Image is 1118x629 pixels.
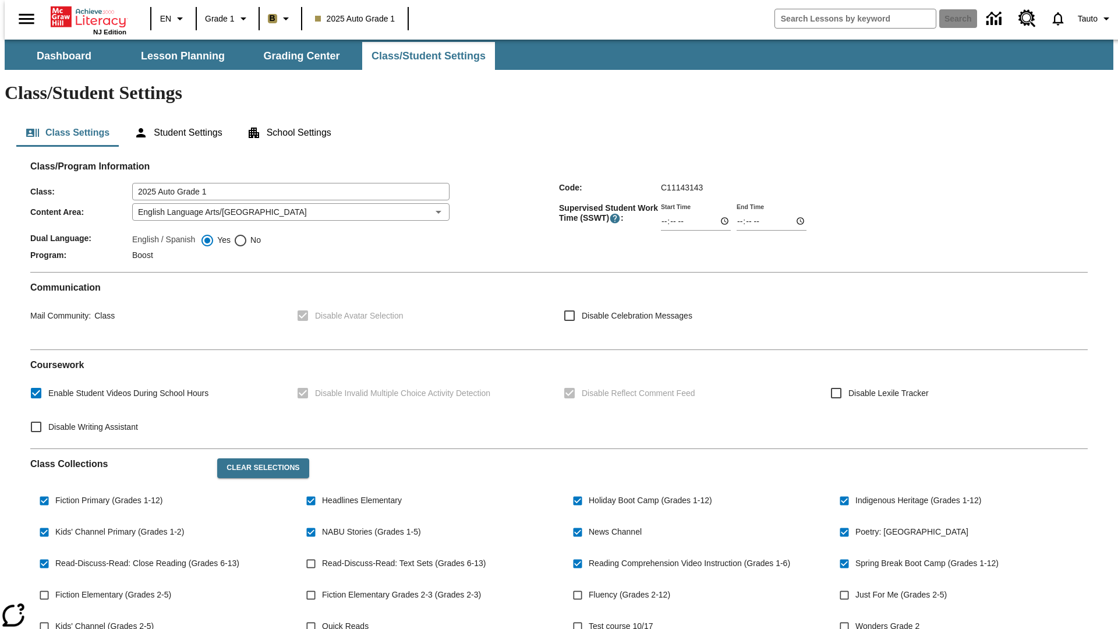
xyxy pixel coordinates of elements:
input: search field [775,9,936,28]
span: Read-Discuss-Read: Close Reading (Grades 6-13) [55,557,239,570]
label: Start Time [661,202,691,211]
h2: Class/Program Information [30,161,1088,172]
span: Program : [30,250,132,260]
span: Disable Writing Assistant [48,421,138,433]
div: Class/Student Settings [16,119,1102,147]
span: Disable Celebration Messages [582,310,692,322]
a: Notifications [1043,3,1073,34]
div: Communication [30,282,1088,340]
span: Reading Comprehension Video Instruction (Grades 1-6) [589,557,790,570]
div: SubNavbar [5,42,496,70]
button: Lesson Planning [125,42,241,70]
button: Grade: Grade 1, Select a grade [200,8,255,29]
div: English Language Arts/[GEOGRAPHIC_DATA] [132,203,450,221]
span: Dual Language : [30,234,132,243]
span: Kids' Channel Primary (Grades 1-2) [55,526,184,538]
button: Supervised Student Work Time is the timeframe when students can take LevelSet and when lessons ar... [609,213,621,224]
button: Open side menu [9,2,44,36]
a: Resource Center, Will open in new tab [1011,3,1043,34]
h2: Course work [30,359,1088,370]
span: Yes [214,234,231,246]
span: Poetry: [GEOGRAPHIC_DATA] [855,526,968,538]
h2: Class Collections [30,458,208,469]
button: Grading Center [243,42,360,70]
button: Class/Student Settings [362,42,495,70]
span: Class : [30,187,132,196]
span: Code : [559,183,661,192]
span: Just For Me (Grades 2-5) [855,589,947,601]
span: Enable Student Videos During School Hours [48,387,208,400]
span: Tauto [1078,13,1098,25]
div: Coursework [30,359,1088,439]
span: Grade 1 [205,13,235,25]
span: Disable Reflect Comment Feed [582,387,695,400]
label: End Time [737,202,764,211]
span: Mail Community : [30,311,91,320]
span: Fiction Elementary (Grades 2-5) [55,589,171,601]
button: Class Settings [16,119,119,147]
span: Lesson Planning [141,50,225,63]
span: Spring Break Boot Camp (Grades 1-12) [855,557,999,570]
span: News Channel [589,526,642,538]
div: SubNavbar [5,40,1113,70]
span: Supervised Student Work Time (SSWT) : [559,203,661,224]
a: Data Center [979,3,1011,35]
span: Dashboard [37,50,91,63]
span: Headlines Elementary [322,494,402,507]
span: 2025 Auto Grade 1 [315,13,395,25]
span: Content Area : [30,207,132,217]
span: Fiction Primary (Grades 1-12) [55,494,162,507]
div: Home [51,4,126,36]
span: Read-Discuss-Read: Text Sets (Grades 6-13) [322,557,486,570]
span: Holiday Boot Camp (Grades 1-12) [589,494,712,507]
span: Fluency (Grades 2-12) [589,589,670,601]
span: EN [160,13,171,25]
h2: Communication [30,282,1088,293]
button: School Settings [238,119,341,147]
span: Fiction Elementary Grades 2-3 (Grades 2-3) [322,589,481,601]
button: Profile/Settings [1073,8,1118,29]
button: Language: EN, Select a language [155,8,192,29]
span: NABU Stories (Grades 1-5) [322,526,421,538]
a: Home [51,5,126,29]
button: Student Settings [125,119,231,147]
span: B [270,11,275,26]
span: Disable Avatar Selection [315,310,404,322]
span: Class/Student Settings [372,50,486,63]
button: Boost Class color is light brown. Change class color [263,8,298,29]
button: Clear Selections [217,458,309,478]
span: C11143143 [661,183,703,192]
button: Dashboard [6,42,122,70]
label: English / Spanish [132,234,195,248]
span: Disable Invalid Multiple Choice Activity Detection [315,387,490,400]
span: NJ Edition [93,29,126,36]
h1: Class/Student Settings [5,82,1113,104]
span: Indigenous Heritage (Grades 1-12) [855,494,981,507]
span: Boost [132,250,153,260]
span: No [247,234,261,246]
span: Grading Center [263,50,339,63]
span: Disable Lexile Tracker [848,387,929,400]
div: Class/Program Information [30,172,1088,263]
input: Class [132,183,450,200]
span: Class [91,311,115,320]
